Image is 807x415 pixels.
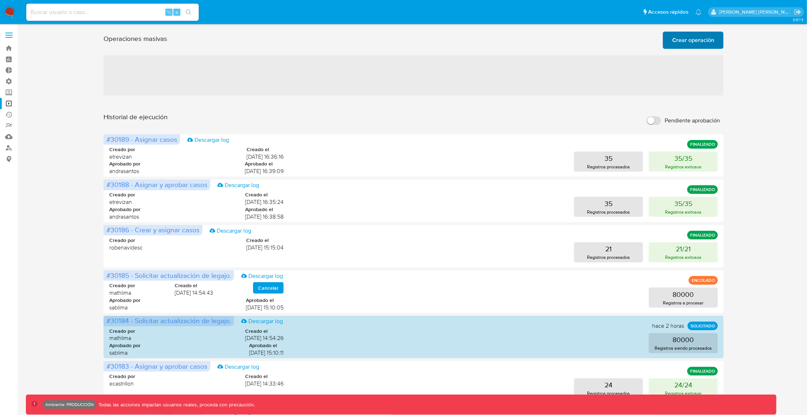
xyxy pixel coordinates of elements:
p: Ambiente: PRODUCCIÓN [45,403,94,406]
span: ⌥ [166,9,171,15]
button: search-icon [181,7,196,17]
a: Notificaciones [696,9,702,15]
a: Salir [794,8,802,16]
p: Todas las acciones impactan usuarios reales, proceda con precaución. [97,401,255,408]
span: Accesos rápidos [648,8,688,16]
span: s [176,9,178,15]
input: Buscar usuario o caso... [26,8,199,17]
p: leidy.martinez@mercadolibre.com.co [719,9,792,15]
